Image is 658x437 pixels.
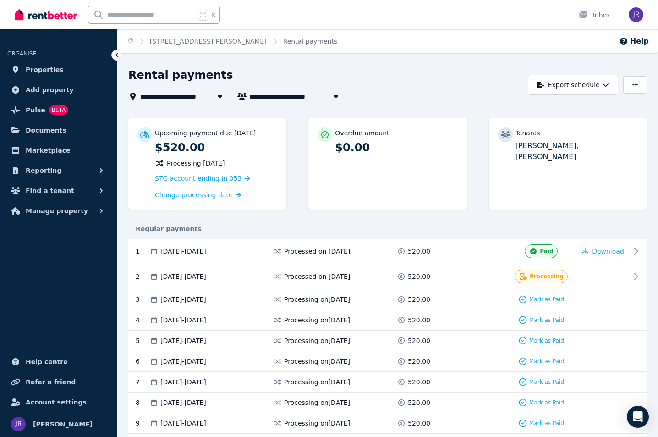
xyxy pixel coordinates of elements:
span: Marketplace [26,145,70,156]
span: Change processing date [155,190,233,199]
a: Refer a friend [7,373,110,391]
span: Processing [DATE] [167,159,225,168]
p: [PERSON_NAME], [PERSON_NAME] [515,140,638,162]
img: JAMIE ROBINSON [629,7,643,22]
a: [STREET_ADDRESS][PERSON_NAME] [150,38,267,45]
button: Manage property [7,202,110,220]
span: Mark as Paid [529,420,564,427]
span: Help centre [26,356,68,367]
span: Processed on [DATE] [284,247,350,256]
div: 3 [136,295,149,304]
button: Export schedule [528,75,618,95]
span: [PERSON_NAME] [33,419,93,430]
span: STG account ending in 053 [155,175,241,182]
span: Processing [530,273,564,280]
img: JAMIE ROBINSON [11,417,26,431]
div: 2 [136,270,149,283]
span: Processing on [DATE] [284,357,350,366]
a: Documents [7,121,110,139]
span: Mark as Paid [529,378,564,386]
span: 520.00 [408,336,430,345]
p: $520.00 [155,140,277,155]
span: Rental payments [283,37,338,46]
span: Download [592,248,624,255]
span: 520.00 [408,377,430,387]
a: Properties [7,61,110,79]
div: 8 [136,398,149,407]
span: Add property [26,84,74,95]
span: 520.00 [408,247,430,256]
span: Mark as Paid [529,399,564,406]
span: Mark as Paid [529,316,564,324]
p: Overdue amount [335,128,389,138]
div: Open Intercom Messenger [627,406,649,428]
span: Find a tenant [26,185,74,196]
span: Processing on [DATE] [284,336,350,345]
span: k [212,11,215,18]
p: Upcoming payment due [DATE] [155,128,256,138]
span: Processed on [DATE] [284,272,350,281]
a: Marketplace [7,141,110,160]
span: Refer a friend [26,376,76,387]
nav: Breadcrumb [117,29,348,53]
span: BETA [49,105,68,115]
div: 9 [136,419,149,428]
span: Mark as Paid [529,337,564,344]
span: 520.00 [408,357,430,366]
span: 520.00 [408,315,430,325]
span: [DATE] - [DATE] [160,295,206,304]
span: [DATE] - [DATE] [160,247,206,256]
span: Processing on [DATE] [284,377,350,387]
h1: Rental payments [128,68,233,83]
span: [DATE] - [DATE] [160,336,206,345]
span: Documents [26,125,66,136]
img: RentBetter [15,8,77,22]
span: Manage property [26,205,88,216]
div: 6 [136,357,149,366]
span: Processing on [DATE] [284,419,350,428]
div: 5 [136,336,149,345]
span: Properties [26,64,64,75]
span: Processing on [DATE] [284,398,350,407]
p: $0.00 [335,140,457,155]
span: Mark as Paid [529,296,564,303]
span: 520.00 [408,419,430,428]
a: Help centre [7,353,110,371]
span: Paid [540,248,553,255]
span: Mark as Paid [529,358,564,365]
span: [DATE] - [DATE] [160,315,206,325]
button: Download [582,247,624,256]
button: Reporting [7,161,110,180]
div: 4 [136,315,149,325]
span: [DATE] - [DATE] [160,357,206,366]
a: Add property [7,81,110,99]
span: Reporting [26,165,61,176]
div: Regular payments [128,224,647,233]
a: PulseBETA [7,101,110,119]
button: Help [619,36,649,47]
a: Account settings [7,393,110,411]
span: 520.00 [408,272,430,281]
span: 520.00 [408,398,430,407]
div: 7 [136,377,149,387]
span: Account settings [26,397,87,408]
span: [DATE] - [DATE] [160,419,206,428]
p: Tenants [515,128,540,138]
div: 1 [136,244,149,258]
span: Pulse [26,105,45,116]
span: Processing on [DATE] [284,315,350,325]
span: [DATE] - [DATE] [160,398,206,407]
span: 520.00 [408,295,430,304]
span: [DATE] - [DATE] [160,377,206,387]
span: Processing on [DATE] [284,295,350,304]
button: Find a tenant [7,182,110,200]
a: Change processing date [155,190,241,199]
span: [DATE] - [DATE] [160,272,206,281]
div: Inbox [578,11,610,20]
span: ORGANISE [7,50,36,57]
